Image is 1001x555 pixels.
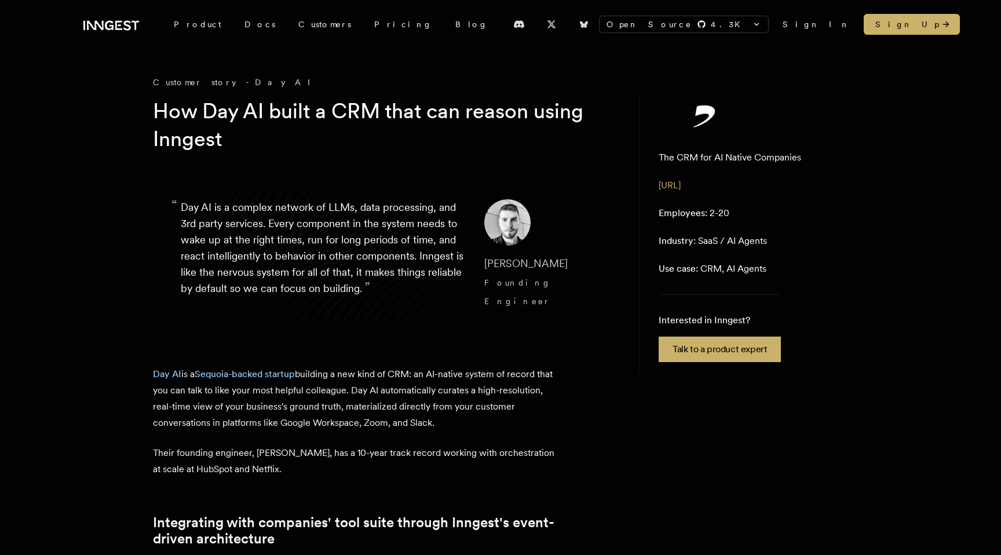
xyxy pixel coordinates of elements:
[171,202,177,209] span: “
[864,14,960,35] a: Sign Up
[444,14,499,35] a: Blog
[287,14,363,35] a: Customers
[233,14,287,35] a: Docs
[711,19,747,30] span: 4.3 K
[659,337,781,362] a: Talk to a product expert
[153,368,181,379] a: Day AI
[659,104,751,127] img: Day AI's logo
[659,313,781,327] p: Interested in Inngest?
[783,19,850,30] a: Sign In
[181,199,466,311] p: Day AI is a complex network of LLMs, data processing, and 3rd party services. Every component in ...
[153,445,558,477] p: Their founding engineer, [PERSON_NAME], has a 10-year track record working with orchestration at ...
[506,15,532,34] a: Discord
[607,19,692,30] span: Open Source
[571,15,597,34] a: Bluesky
[153,366,558,431] p: is a building a new kind of CRM: an AI-native system of record that you can talk to like your mos...
[153,97,598,153] h1: How Day AI built a CRM that can reason using Inngest
[659,180,681,191] a: [URL]
[484,278,551,306] span: Founding Engineer
[659,207,707,218] span: Employees:
[162,14,233,35] div: Product
[484,199,531,246] img: Image of Erik Munson
[195,368,295,379] a: Sequoia-backed startup
[659,235,696,246] span: Industry:
[364,279,370,295] span: ”
[363,14,444,35] a: Pricing
[659,263,698,274] span: Use case:
[153,514,558,547] a: Integrating with companies' tool suite through Inngest's event-driven architecture
[153,76,616,88] div: Customer story - Day AI
[484,257,568,269] span: [PERSON_NAME]
[659,206,729,220] p: 2-20
[539,15,564,34] a: X
[659,151,801,165] p: The CRM for AI Native Companies
[659,234,767,248] p: SaaS / AI Agents
[659,262,766,276] p: CRM, AI Agents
